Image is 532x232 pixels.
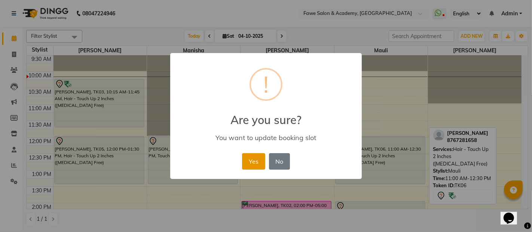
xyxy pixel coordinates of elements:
[242,153,265,170] button: Yes
[269,153,290,170] button: No
[501,202,525,225] iframe: chat widget
[263,69,269,99] div: !
[181,133,351,142] div: You want to update booking slot
[170,104,362,127] h2: Are you sure?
